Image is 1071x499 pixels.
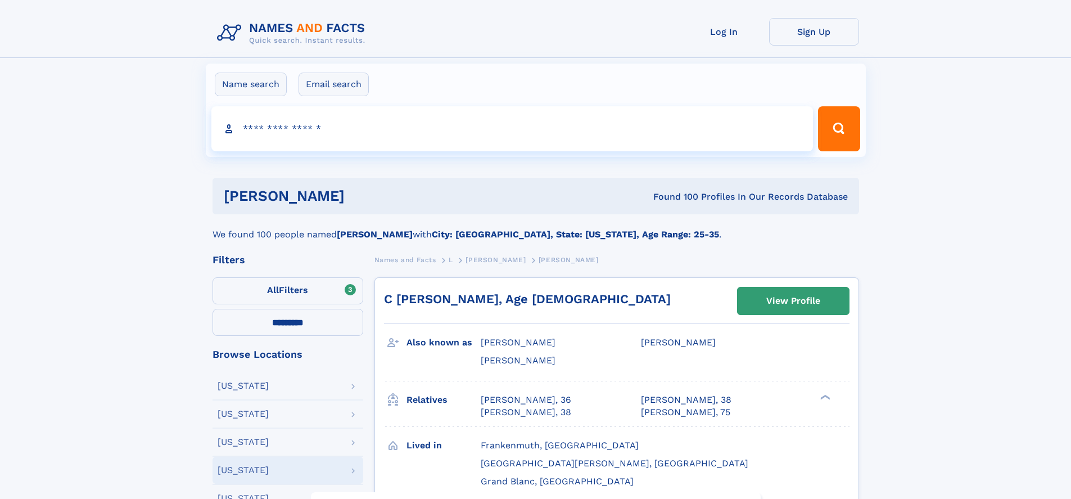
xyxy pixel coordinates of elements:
[213,214,859,241] div: We found 100 people named with .
[481,440,639,451] span: Frankenmuth, [GEOGRAPHIC_DATA]
[641,406,730,419] a: [PERSON_NAME], 75
[384,292,671,306] a: C [PERSON_NAME], Age [DEMOGRAPHIC_DATA]
[466,253,526,267] a: [PERSON_NAME]
[738,287,849,314] a: View Profile
[449,256,453,264] span: L
[406,333,481,352] h3: Also known as
[499,191,848,203] div: Found 100 Profiles In Our Records Database
[466,256,526,264] span: [PERSON_NAME]
[641,394,731,406] a: [PERSON_NAME], 38
[481,406,571,419] a: [PERSON_NAME], 38
[299,73,369,96] label: Email search
[406,390,481,410] h3: Relatives
[406,436,481,455] h3: Lived in
[432,229,719,240] b: City: [GEOGRAPHIC_DATA], State: [US_STATE], Age Range: 25-35
[218,466,269,475] div: [US_STATE]
[213,349,363,359] div: Browse Locations
[267,285,279,295] span: All
[213,18,374,48] img: Logo Names and Facts
[337,229,413,240] b: [PERSON_NAME]
[213,277,363,304] label: Filters
[539,256,599,264] span: [PERSON_NAME]
[211,106,814,151] input: search input
[215,73,287,96] label: Name search
[218,381,269,390] div: [US_STATE]
[224,189,499,203] h1: [PERSON_NAME]
[481,394,571,406] a: [PERSON_NAME], 36
[218,438,269,447] div: [US_STATE]
[218,410,269,419] div: [US_STATE]
[818,106,860,151] button: Search Button
[481,458,748,469] span: [GEOGRAPHIC_DATA][PERSON_NAME], [GEOGRAPHIC_DATA]
[481,337,555,348] span: [PERSON_NAME]
[481,355,555,366] span: [PERSON_NAME]
[766,288,820,314] div: View Profile
[769,18,859,46] a: Sign Up
[481,476,634,487] span: Grand Blanc, [GEOGRAPHIC_DATA]
[449,253,453,267] a: L
[374,253,436,267] a: Names and Facts
[679,18,769,46] a: Log In
[213,255,363,265] div: Filters
[641,337,716,348] span: [PERSON_NAME]
[817,393,831,401] div: ❯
